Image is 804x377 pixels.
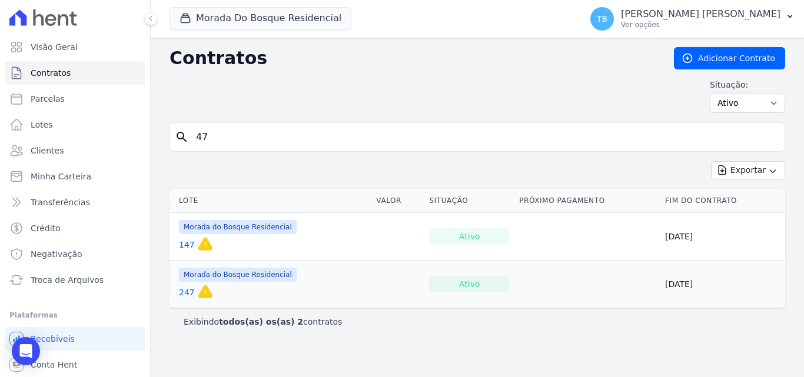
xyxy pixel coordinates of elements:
[31,248,82,260] span: Negativação
[660,261,785,308] td: [DATE]
[5,139,145,162] a: Clientes
[514,189,660,213] th: Próximo Pagamento
[179,286,195,298] a: 247
[5,327,145,351] a: Recebíveis
[31,119,53,131] span: Lotes
[5,268,145,292] a: Troca de Arquivos
[179,220,297,234] span: Morada do Bosque Residencial
[660,213,785,261] td: [DATE]
[424,189,514,213] th: Situação
[175,130,189,144] i: search
[674,47,785,69] a: Adicionar Contrato
[31,93,65,105] span: Parcelas
[12,337,40,365] div: Open Intercom Messenger
[31,222,61,234] span: Crédito
[31,171,91,182] span: Minha Carteira
[31,41,78,53] span: Visão Geral
[5,165,145,188] a: Minha Carteira
[597,15,607,23] span: TB
[31,359,77,371] span: Conta Hent
[660,189,785,213] th: Fim do Contrato
[184,316,342,328] p: Exibindo contratos
[429,228,510,245] div: Ativo
[179,239,195,251] a: 147
[5,216,145,240] a: Crédito
[711,161,785,179] button: Exportar
[31,196,90,208] span: Transferências
[581,2,804,35] button: TB [PERSON_NAME] [PERSON_NAME] Ver opções
[31,274,104,286] span: Troca de Arquivos
[5,242,145,266] a: Negativação
[621,8,780,20] p: [PERSON_NAME] [PERSON_NAME]
[5,353,145,376] a: Conta Hent
[621,20,780,29] p: Ver opções
[31,67,71,79] span: Contratos
[189,125,780,149] input: Buscar por nome do lote
[170,189,371,213] th: Lote
[170,48,655,69] h2: Contratos
[371,189,424,213] th: Valor
[429,276,510,292] div: Ativo
[5,113,145,136] a: Lotes
[9,308,141,322] div: Plataformas
[5,35,145,59] a: Visão Geral
[31,333,75,345] span: Recebíveis
[5,87,145,111] a: Parcelas
[5,191,145,214] a: Transferências
[219,317,303,326] b: todos(as) os(as) 2
[170,7,351,29] button: Morada Do Bosque Residencial
[179,268,297,282] span: Morada do Bosque Residencial
[31,145,64,156] span: Clientes
[710,79,785,91] label: Situação:
[5,61,145,85] a: Contratos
